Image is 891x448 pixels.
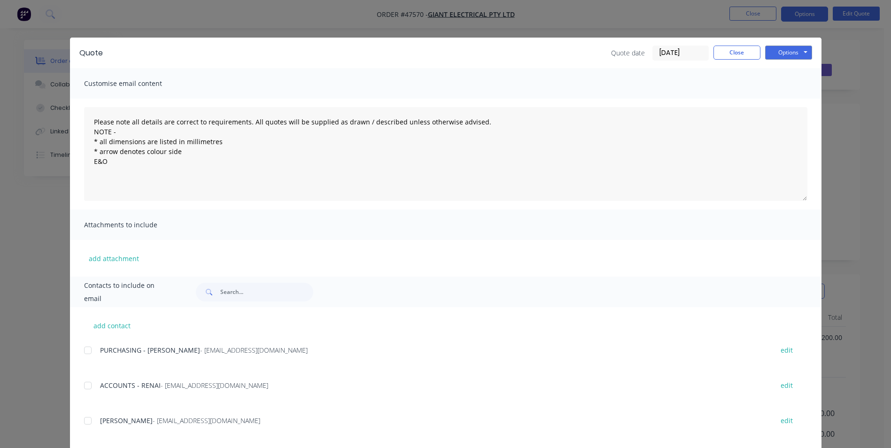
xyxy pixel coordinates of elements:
[713,46,760,60] button: Close
[100,346,200,355] span: PURCHASING - [PERSON_NAME]
[611,48,645,58] span: Quote date
[84,318,140,332] button: add contact
[775,379,798,392] button: edit
[84,107,807,201] textarea: Please note all details are correct to requirements. All quotes will be supplied as drawn / descr...
[79,47,103,59] div: Quote
[100,381,161,390] span: ACCOUNTS - RENAI
[84,251,144,265] button: add attachment
[775,344,798,356] button: edit
[84,279,173,305] span: Contacts to include on email
[161,381,268,390] span: - [EMAIL_ADDRESS][DOMAIN_NAME]
[775,414,798,427] button: edit
[84,218,187,232] span: Attachments to include
[100,416,153,425] span: [PERSON_NAME]
[765,46,812,60] button: Options
[200,346,308,355] span: - [EMAIL_ADDRESS][DOMAIN_NAME]
[84,77,187,90] span: Customise email content
[153,416,260,425] span: - [EMAIL_ADDRESS][DOMAIN_NAME]
[220,283,313,301] input: Search...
